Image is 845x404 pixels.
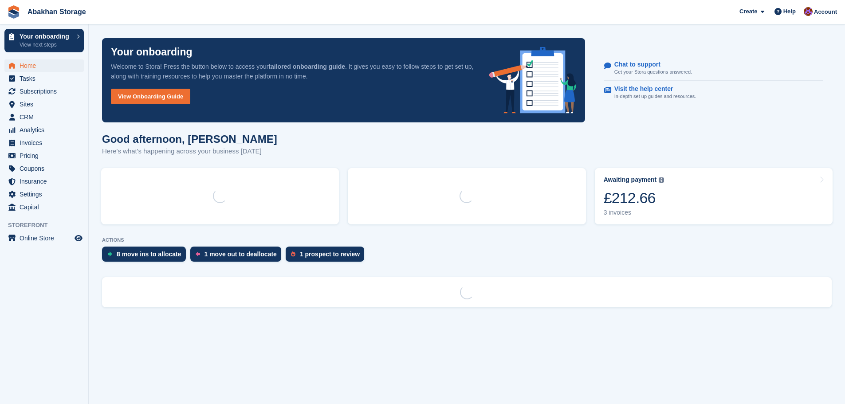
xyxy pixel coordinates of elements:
[20,149,73,162] span: Pricing
[604,209,664,216] div: 3 invoices
[614,68,692,76] p: Get your Stora questions answered.
[20,124,73,136] span: Analytics
[20,59,73,72] span: Home
[102,133,277,145] h1: Good afternoon, [PERSON_NAME]
[20,41,72,49] p: View next steps
[4,162,84,175] a: menu
[604,56,823,81] a: Chat to support Get your Stora questions answered.
[4,232,84,244] a: menu
[4,188,84,200] a: menu
[73,233,84,243] a: Preview store
[604,81,823,105] a: Visit the help center In-depth set up guides and resources.
[614,85,689,93] p: Visit the help center
[20,98,73,110] span: Sites
[20,175,73,188] span: Insurance
[4,85,84,98] a: menu
[4,72,84,85] a: menu
[604,189,664,207] div: £212.66
[4,29,84,52] a: Your onboarding View next steps
[20,33,72,39] p: Your onboarding
[102,237,832,243] p: ACTIONS
[286,247,369,266] a: 1 prospect to review
[268,63,345,70] strong: tailored onboarding guide
[20,188,73,200] span: Settings
[111,47,193,57] p: Your onboarding
[117,251,181,258] div: 8 move ins to allocate
[20,111,73,123] span: CRM
[783,7,796,16] span: Help
[4,201,84,213] a: menu
[300,251,360,258] div: 1 prospect to review
[739,7,757,16] span: Create
[20,232,73,244] span: Online Store
[20,137,73,149] span: Invoices
[20,72,73,85] span: Tasks
[204,251,277,258] div: 1 move out to deallocate
[20,201,73,213] span: Capital
[24,4,90,19] a: Abakhan Storage
[4,149,84,162] a: menu
[814,8,837,16] span: Account
[4,111,84,123] a: menu
[4,59,84,72] a: menu
[111,62,475,81] p: Welcome to Stora! Press the button below to access your . It gives you easy to follow steps to ge...
[190,247,286,266] a: 1 move out to deallocate
[4,137,84,149] a: menu
[196,251,200,257] img: move_outs_to_deallocate_icon-f764333ba52eb49d3ac5e1228854f67142a1ed5810a6f6cc68b1a99e826820c5.svg
[659,177,664,183] img: icon-info-grey-7440780725fd019a000dd9b08b2336e03edf1995a4989e88bcd33f0948082b44.svg
[20,162,73,175] span: Coupons
[489,47,576,114] img: onboarding-info-6c161a55d2c0e0a8cae90662b2fe09162a5109e8cc188191df67fb4f79e88e88.svg
[604,176,657,184] div: Awaiting payment
[595,168,833,224] a: Awaiting payment £212.66 3 invoices
[804,7,813,16] img: William Abakhan
[20,85,73,98] span: Subscriptions
[107,251,112,257] img: move_ins_to_allocate_icon-fdf77a2bb77ea45bf5b3d319d69a93e2d87916cf1d5bf7949dd705db3b84f3ca.svg
[102,146,277,157] p: Here's what's happening across your business [DATE]
[8,221,88,230] span: Storefront
[614,61,685,68] p: Chat to support
[4,98,84,110] a: menu
[111,89,190,104] a: View Onboarding Guide
[4,175,84,188] a: menu
[4,124,84,136] a: menu
[102,247,190,266] a: 8 move ins to allocate
[614,93,696,100] p: In-depth set up guides and resources.
[291,251,295,257] img: prospect-51fa495bee0391a8d652442698ab0144808aea92771e9ea1ae160a38d050c398.svg
[7,5,20,19] img: stora-icon-8386f47178a22dfd0bd8f6a31ec36ba5ce8667c1dd55bd0f319d3a0aa187defe.svg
